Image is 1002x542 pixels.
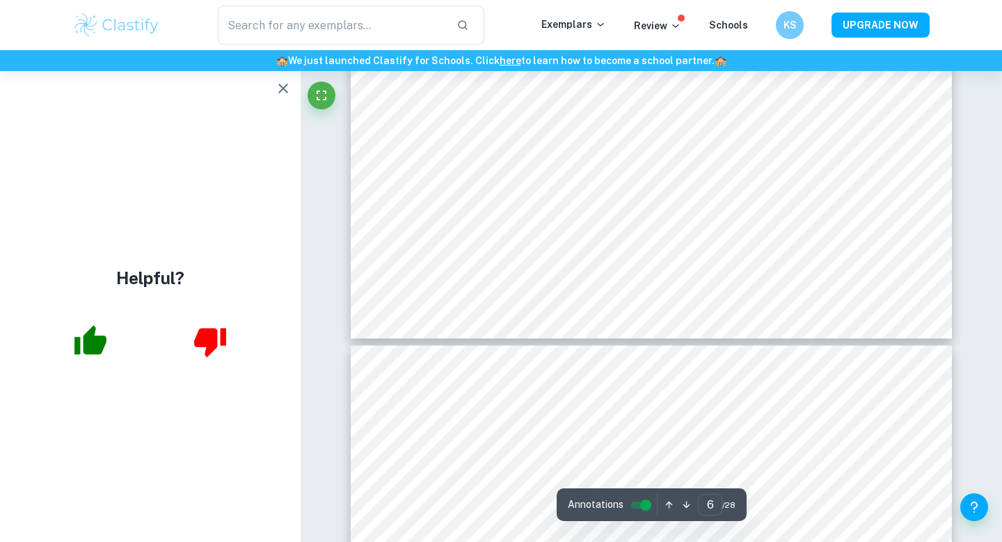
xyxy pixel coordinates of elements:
[541,17,606,32] p: Exemplars
[72,11,161,39] img: Clastify logo
[715,55,726,66] span: 🏫
[116,265,184,291] h4: Helpful?
[3,53,999,68] h6: We just launched Clastify for Schools. Click to learn how to become a school partner.
[276,55,288,66] span: 🏫
[960,493,988,521] button: Help and Feedback
[832,13,930,38] button: UPGRADE NOW
[776,11,804,39] button: KS
[568,497,623,512] span: Annotations
[218,6,445,45] input: Search for any exemplars...
[722,499,735,511] span: / 28
[709,20,748,31] a: Schools
[308,82,335,109] button: Fullscreen
[782,17,798,33] h6: KS
[634,18,681,33] p: Review
[500,55,521,66] a: here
